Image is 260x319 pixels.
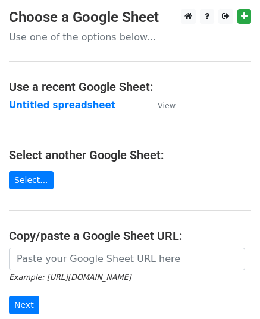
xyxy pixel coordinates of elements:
small: View [158,101,176,110]
a: Select... [9,171,54,189]
p: Use one of the options below... [9,31,251,43]
h4: Select another Google Sheet: [9,148,251,162]
h4: Use a recent Google Sheet: [9,80,251,94]
small: Example: [URL][DOMAIN_NAME] [9,273,131,282]
input: Next [9,296,39,314]
h4: Copy/paste a Google Sheet URL: [9,229,251,243]
a: Untitled spreadsheet [9,100,115,110]
input: Paste your Google Sheet URL here [9,248,245,270]
a: View [146,100,176,110]
h3: Choose a Google Sheet [9,9,251,26]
